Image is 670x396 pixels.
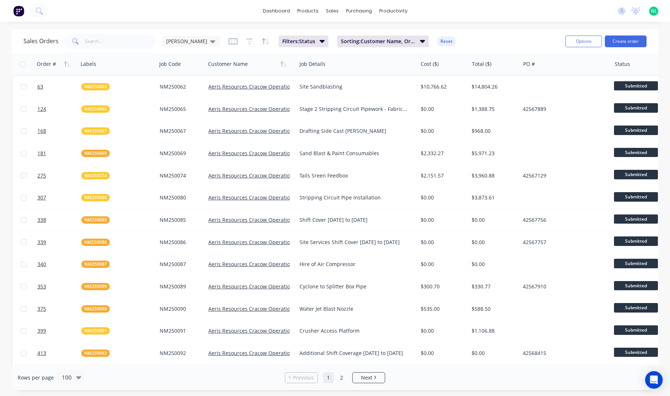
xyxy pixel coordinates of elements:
[523,60,535,68] div: PO #
[614,325,658,335] span: Submitted
[81,127,110,135] button: NM250067
[615,60,630,68] div: Status
[299,127,409,135] div: Drafting Side Cast [PERSON_NAME]
[81,239,110,246] button: NM250086
[565,36,602,47] button: Options
[160,350,200,357] div: NM250092
[85,34,156,49] input: Search...
[472,239,515,246] div: $0.00
[523,283,604,290] div: 42567910
[279,36,328,47] button: Filters:Status
[37,142,81,164] a: 181
[84,127,107,135] span: NM250067
[614,148,658,157] span: Submitted
[614,81,658,90] span: Submitted
[37,187,81,209] a: 307
[84,83,107,90] span: NM250062
[37,261,46,268] span: 340
[472,105,515,113] div: $1,388.75
[645,371,663,389] div: Open Intercom Messenger
[160,283,200,290] div: NM250089
[299,350,409,357] div: Additional Shift Coverage [DATE] to [DATE]
[614,214,658,224] span: Submitted
[84,194,107,201] span: NM250080
[208,60,248,68] div: Customer Name
[472,60,491,68] div: Total ($)
[37,239,46,246] span: 339
[37,83,43,90] span: 63
[421,150,464,157] div: $2,332.27
[84,350,107,357] span: NM250092
[37,327,46,335] span: 399
[160,105,200,113] div: NM250065
[160,239,200,246] div: NM250086
[23,38,59,45] h1: Sales Orders
[299,216,409,224] div: Shift Cover [DATE] to [DATE]
[472,83,515,90] div: $14,804.26
[208,283,296,290] a: Aeris Resources Cracow Operations
[472,172,515,179] div: $3,960.88
[160,216,200,224] div: NM250085
[421,327,464,335] div: $0.00
[282,38,315,45] span: Filters: Status
[421,83,464,90] div: $10,766.62
[84,261,107,268] span: NM250087
[37,150,46,157] span: 181
[37,320,81,342] a: 399
[353,374,385,381] a: Next page
[299,83,409,90] div: Site Sandblasting
[299,60,325,68] div: Job Details
[13,5,24,16] img: Factory
[605,36,647,47] button: Create order
[472,216,515,224] div: $0.00
[159,60,181,68] div: Job Code
[293,374,314,381] span: Previous
[421,350,464,357] div: $0.00
[299,150,409,157] div: Sand Blast & Paint Consumables
[84,305,107,313] span: NM250090
[160,194,200,201] div: NM250080
[37,216,46,224] span: 338
[282,372,388,383] ul: Pagination
[81,194,110,201] button: NM250080
[299,239,409,246] div: Site Services Shift Cover [DATE] to [DATE]
[208,239,296,246] a: Aeris Resources Cracow Operations
[421,216,464,224] div: $0.00
[81,172,110,179] button: NM250074
[299,327,409,335] div: Crusher Access Platform
[523,172,604,179] div: 42567129
[523,216,604,224] div: 42567756
[421,305,464,313] div: $535.00
[84,216,107,224] span: NM250085
[208,194,296,201] a: Aeris Resources Cracow Operations
[523,105,604,113] div: 42567889
[208,216,296,223] a: Aeris Resources Cracow Operations
[472,150,515,157] div: $5,971.23
[294,5,322,16] div: products
[37,172,46,179] span: 275
[208,150,296,157] a: Aeris Resources Cracow Operations
[472,261,515,268] div: $0.00
[299,194,409,201] div: Stripping Circuit Pipe Installation
[523,239,604,246] div: 42567757
[361,374,372,381] span: Next
[472,327,515,335] div: $1,106.88
[81,283,110,290] button: NM250089
[208,350,296,356] a: Aeris Resources Cracow Operations
[421,283,464,290] div: $300.70
[421,172,464,179] div: $2,151.57
[421,261,464,268] div: $0.00
[421,194,464,201] div: $0.00
[299,305,409,313] div: Water Jet Blast Nozzle
[438,36,455,46] button: Reset
[81,327,110,335] button: NM250091
[81,350,110,357] button: NM250092
[37,305,46,313] span: 375
[81,261,110,268] button: NM250087
[614,103,658,112] span: Submitted
[37,98,81,120] a: 124
[84,172,107,179] span: NM250074
[81,150,110,157] button: NM250069
[614,236,658,246] span: Submitted
[81,305,110,313] button: NM250090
